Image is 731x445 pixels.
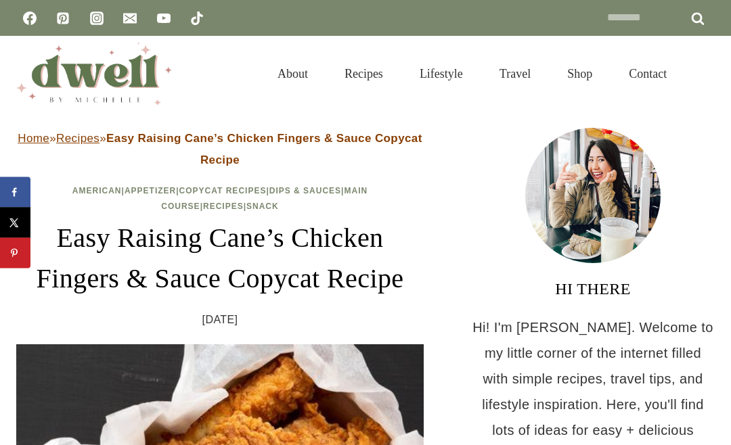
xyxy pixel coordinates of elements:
[259,50,685,97] nav: Primary Navigation
[16,218,424,299] h1: Easy Raising Cane’s Chicken Fingers & Sauce Copycat Recipe
[72,186,122,195] a: American
[611,50,685,97] a: Contact
[246,202,279,211] a: Snack
[202,310,238,330] time: [DATE]
[183,5,211,32] a: TikTok
[692,62,715,85] button: View Search Form
[16,5,43,32] a: Facebook
[18,132,49,145] a: Home
[179,186,267,195] a: Copycat Recipes
[401,50,481,97] a: Lifestyle
[326,50,401,97] a: Recipes
[471,277,715,301] h3: HI THERE
[481,50,549,97] a: Travel
[56,132,99,145] a: Recipes
[83,5,110,32] a: Instagram
[203,202,244,211] a: Recipes
[106,132,422,166] strong: Easy Raising Cane’s Chicken Fingers & Sauce Copycat Recipe
[18,132,422,166] span: » »
[161,186,368,211] a: Main Course
[116,5,143,32] a: Email
[72,186,368,211] span: | | | | | |
[259,50,326,97] a: About
[150,5,177,32] a: YouTube
[49,5,76,32] a: Pinterest
[269,186,341,195] a: Dips & Sauces
[125,186,176,195] a: Appetizer
[16,43,172,105] img: DWELL by michelle
[549,50,611,97] a: Shop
